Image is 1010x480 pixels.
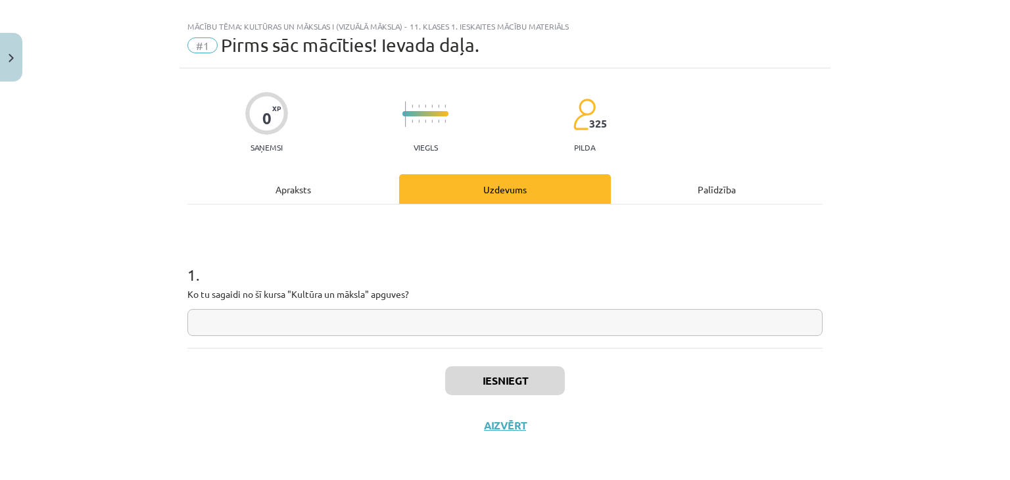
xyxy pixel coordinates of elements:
img: icon-short-line-57e1e144782c952c97e751825c79c345078a6d821885a25fce030b3d8c18986b.svg [431,105,433,108]
p: pilda [574,143,595,152]
button: Iesniegt [445,366,565,395]
p: Ko tu sagaidi no šī kursa "Kultūra un māksla" apguves? [187,287,823,301]
span: 325 [589,118,607,130]
img: icon-long-line-d9ea69661e0d244f92f715978eff75569469978d946b2353a9bb055b3ed8787d.svg [405,101,406,127]
img: students-c634bb4e5e11cddfef0936a35e636f08e4e9abd3cc4e673bd6f9a4125e45ecb1.svg [573,98,596,131]
img: icon-short-line-57e1e144782c952c97e751825c79c345078a6d821885a25fce030b3d8c18986b.svg [412,105,413,108]
p: Viegls [414,143,438,152]
div: Uzdevums [399,174,611,204]
img: icon-short-line-57e1e144782c952c97e751825c79c345078a6d821885a25fce030b3d8c18986b.svg [425,120,426,123]
img: icon-short-line-57e1e144782c952c97e751825c79c345078a6d821885a25fce030b3d8c18986b.svg [431,120,433,123]
h1: 1 . [187,243,823,283]
p: Saņemsi [245,143,288,152]
img: icon-close-lesson-0947bae3869378f0d4975bcd49f059093ad1ed9edebbc8119c70593378902aed.svg [9,54,14,62]
img: icon-short-line-57e1e144782c952c97e751825c79c345078a6d821885a25fce030b3d8c18986b.svg [412,120,413,123]
div: 0 [262,109,272,128]
img: icon-short-line-57e1e144782c952c97e751825c79c345078a6d821885a25fce030b3d8c18986b.svg [425,105,426,108]
div: Apraksts [187,174,399,204]
img: icon-short-line-57e1e144782c952c97e751825c79c345078a6d821885a25fce030b3d8c18986b.svg [438,120,439,123]
button: Aizvērt [480,419,530,432]
img: icon-short-line-57e1e144782c952c97e751825c79c345078a6d821885a25fce030b3d8c18986b.svg [418,105,420,108]
img: icon-short-line-57e1e144782c952c97e751825c79c345078a6d821885a25fce030b3d8c18986b.svg [445,105,446,108]
span: Pirms sāc mācīties! Ievada daļa. [221,34,479,56]
span: #1 [187,37,218,53]
div: Palīdzība [611,174,823,204]
img: icon-short-line-57e1e144782c952c97e751825c79c345078a6d821885a25fce030b3d8c18986b.svg [445,120,446,123]
img: icon-short-line-57e1e144782c952c97e751825c79c345078a6d821885a25fce030b3d8c18986b.svg [438,105,439,108]
span: XP [272,105,281,112]
div: Mācību tēma: Kultūras un mākslas i (vizuālā māksla) - 11. klases 1. ieskaites mācību materiāls [187,22,823,31]
img: icon-short-line-57e1e144782c952c97e751825c79c345078a6d821885a25fce030b3d8c18986b.svg [418,120,420,123]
